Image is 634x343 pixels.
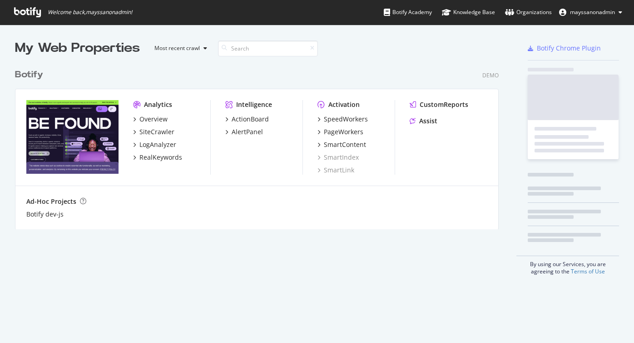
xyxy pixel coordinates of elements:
div: SpeedWorkers [324,115,368,124]
a: RealKeywords [133,153,182,162]
div: Botify Academy [384,8,432,17]
div: Most recent crawl [154,45,200,51]
div: LogAnalyzer [139,140,176,149]
a: ActionBoard [225,115,269,124]
a: Botify Chrome Plugin [528,44,601,53]
a: CustomReports [410,100,468,109]
div: RealKeywords [139,153,182,162]
div: Ad-Hoc Projects [26,197,76,206]
a: Terms of Use [571,267,605,275]
div: ActionBoard [232,115,269,124]
div: Overview [139,115,168,124]
div: Activation [328,100,360,109]
div: grid [15,57,506,229]
a: SiteCrawler [133,127,174,136]
a: Botify dev-js [26,210,64,219]
div: PageWorkers [324,127,363,136]
div: Botify Chrome Plugin [537,44,601,53]
img: Botify [26,100,119,174]
a: AlertPanel [225,127,263,136]
a: SmartIndex [317,153,359,162]
input: Search [218,40,318,56]
button: Most recent crawl [147,41,211,55]
div: Knowledge Base [442,8,495,17]
div: Assist [419,116,437,126]
a: SmartLink [317,166,354,175]
a: PageWorkers [317,127,363,136]
a: SmartContent [317,140,366,149]
a: Assist [410,116,437,126]
span: mayssanonadmin [570,8,615,16]
div: Botify [15,68,43,81]
div: CustomReports [420,100,468,109]
div: SmartContent [324,140,366,149]
a: Overview [133,115,168,124]
div: SiteCrawler [139,127,174,136]
div: AlertPanel [232,127,263,136]
div: Analytics [144,100,172,109]
div: Organizations [505,8,552,17]
button: mayssanonadmin [552,5,629,20]
span: Welcome back, mayssanonadmin ! [48,9,132,16]
div: By using our Services, you are agreeing to the [516,256,619,275]
div: My Web Properties [15,39,140,57]
div: Demo [482,71,499,79]
a: Botify [15,68,47,81]
div: Intelligence [236,100,272,109]
a: LogAnalyzer [133,140,176,149]
a: SpeedWorkers [317,115,368,124]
